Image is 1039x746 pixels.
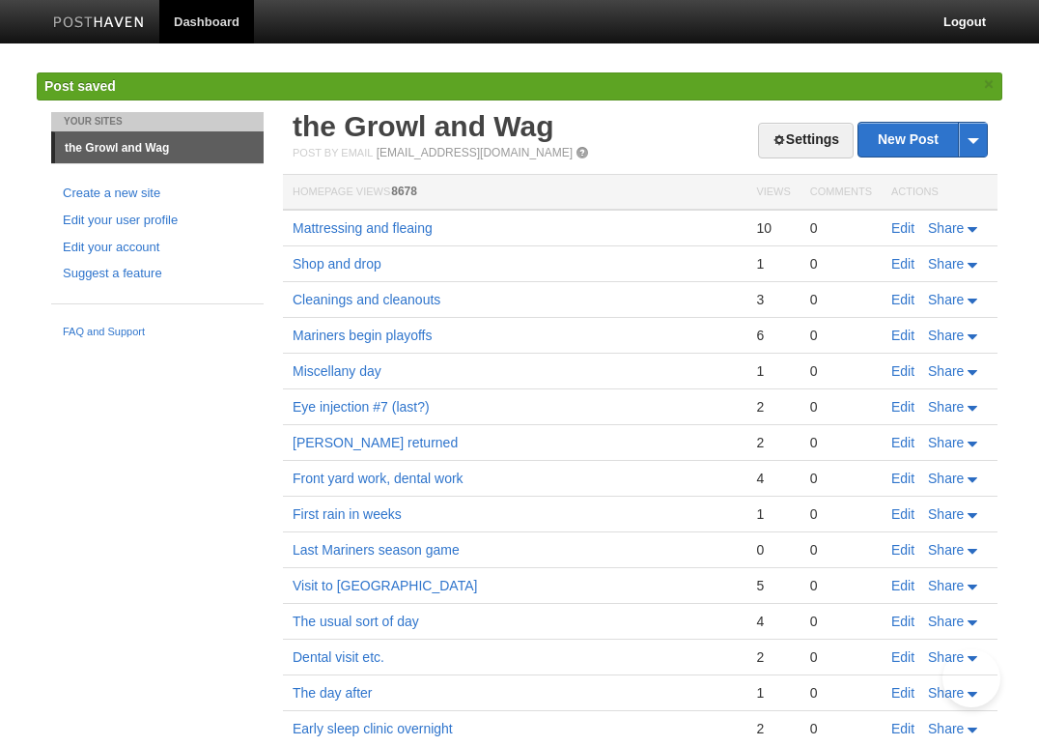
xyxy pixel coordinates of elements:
div: 10 [756,219,790,237]
a: Shop and drop [293,256,381,272]
a: Mattressing and fleaing [293,220,433,236]
span: Share [928,542,964,558]
div: 0 [810,219,872,237]
div: 0 [810,648,872,666]
a: First rain in weeks [293,506,402,522]
div: 1 [756,684,790,702]
div: 2 [756,648,790,666]
th: Homepage Views [283,175,746,211]
span: Share [928,363,964,379]
a: [PERSON_NAME] returned [293,435,458,450]
li: Your Sites [51,112,264,131]
a: Dental visit etc. [293,649,384,665]
th: Comments [800,175,882,211]
a: Edit [891,721,914,736]
div: 1 [756,362,790,380]
div: 0 [810,362,872,380]
span: Share [928,256,964,272]
div: 0 [810,470,872,487]
a: Miscellany day [293,363,381,379]
span: Share [928,614,964,629]
a: Edit [891,614,914,629]
a: Edit [891,506,914,522]
a: The usual sort of day [293,614,419,629]
div: 0 [810,255,872,273]
a: Edit [891,363,914,379]
div: 0 [810,577,872,594]
div: 0 [810,720,872,737]
a: FAQ and Support [63,324,252,341]
span: Share [928,721,964,736]
a: Edit [891,578,914,593]
span: Share [928,685,964,701]
th: Views [746,175,800,211]
a: × [980,72,997,97]
a: the Growl and Wag [293,110,554,142]
span: Share [928,471,964,486]
div: 1 [756,505,790,523]
span: Share [928,399,964,415]
a: Edit [891,220,914,236]
div: 0 [810,684,872,702]
div: 0 [810,505,872,523]
span: Share [928,220,964,236]
a: the Growl and Wag [55,132,264,163]
div: 2 [756,434,790,451]
a: Suggest a feature [63,264,252,284]
iframe: Help Scout Beacon - Open [942,649,1000,707]
a: Front yard work, dental work [293,471,463,486]
span: 8678 [391,185,417,198]
div: 6 [756,327,790,344]
div: 1 [756,255,790,273]
a: Last Mariners season game [293,542,460,558]
a: Edit [891,399,914,415]
a: The day after [293,685,373,701]
span: Post saved [44,78,116,94]
a: Edit [891,328,914,343]
div: 2 [756,398,790,416]
div: 0 [810,541,872,559]
a: Visit to [GEOGRAPHIC_DATA] [293,578,477,593]
a: Edit [891,685,914,701]
a: Edit [891,542,914,558]
div: 4 [756,470,790,487]
a: Edit [891,471,914,486]
a: [EMAIL_ADDRESS][DOMAIN_NAME] [377,146,573,159]
span: Share [928,506,964,522]
div: 5 [756,577,790,594]
a: Eye injection #7 (last?) [293,399,430,415]
a: Edit [891,435,914,450]
a: Edit your user profile [63,211,252,231]
a: Create a new site [63,184,252,204]
div: 0 [756,541,790,559]
span: Share [928,292,964,307]
span: Share [928,649,964,665]
div: 2 [756,720,790,737]
div: 0 [810,327,872,344]
a: Early sleep clinic overnight [293,721,453,736]
div: 0 [810,434,872,451]
a: Settings [758,123,854,158]
a: New Post [858,123,987,157]
th: Actions [882,175,997,211]
div: 0 [810,291,872,308]
a: Edit [891,292,914,307]
div: 3 [756,291,790,308]
a: Edit [891,649,914,665]
span: Share [928,435,964,450]
span: Share [928,328,964,343]
div: 0 [810,398,872,416]
a: Cleanings and cleanouts [293,292,440,307]
a: Edit your account [63,238,252,258]
a: Edit [891,256,914,272]
span: Post by Email [293,147,373,158]
div: 4 [756,613,790,630]
a: Mariners begin playoffs [293,328,432,343]
span: Share [928,578,964,593]
div: 0 [810,613,872,630]
img: Posthaven-bar [53,16,145,31]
